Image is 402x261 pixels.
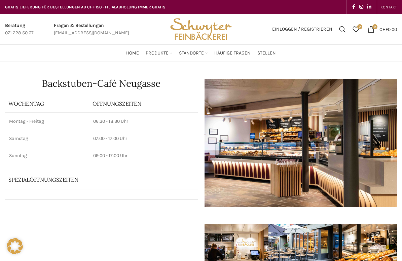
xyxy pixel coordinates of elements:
span: KONTAKT [380,5,397,9]
a: Häufige Fragen [214,46,251,60]
p: ÖFFNUNGSZEITEN [93,100,194,107]
span: Einloggen / Registrieren [272,27,332,32]
p: 09:00 - 17:00 Uhr [93,152,193,159]
p: Wochentag [8,100,86,107]
span: Produkte [146,50,169,57]
span: 0 [372,24,377,29]
p: Samstag [9,135,85,142]
span: Häufige Fragen [214,50,251,57]
p: Sonntag [9,152,85,159]
a: KONTAKT [380,0,397,14]
p: Spezialöffnungszeiten [8,176,176,183]
a: Einloggen / Registrieren [269,23,336,36]
span: Standorte [179,50,204,57]
a: Instagram social link [357,2,365,12]
a: Linkedin social link [365,2,373,12]
p: 06:30 - 18:30 Uhr [93,118,193,125]
img: Bäckerei Schwyter [168,14,234,44]
span: Home [126,50,139,57]
a: 0 CHF0.00 [364,23,400,36]
a: Site logo [168,26,234,32]
span: 0 [357,24,362,29]
p: Montag - Freitag [9,118,85,125]
span: Stellen [257,50,276,57]
a: Suchen [336,23,349,36]
span: CHF [379,26,388,32]
a: Home [126,46,139,60]
a: Facebook social link [350,2,357,12]
a: Stellen [257,46,276,60]
a: Standorte [179,46,208,60]
div: Main navigation [2,46,400,60]
a: Produkte [146,46,172,60]
a: Infobox link [5,22,34,37]
bdi: 0.00 [379,26,397,32]
p: 07:00 - 17:00 Uhr [93,135,193,142]
h1: Backstuben-Café Neugasse [5,79,198,88]
a: Infobox link [54,22,129,37]
a: 0 [349,23,363,36]
div: Secondary navigation [377,0,400,14]
span: GRATIS LIEFERUNG FÜR BESTELLUNGEN AB CHF 150 - FILIALABHOLUNG IMMER GRATIS [5,5,166,9]
div: Meine Wunschliste [349,23,363,36]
